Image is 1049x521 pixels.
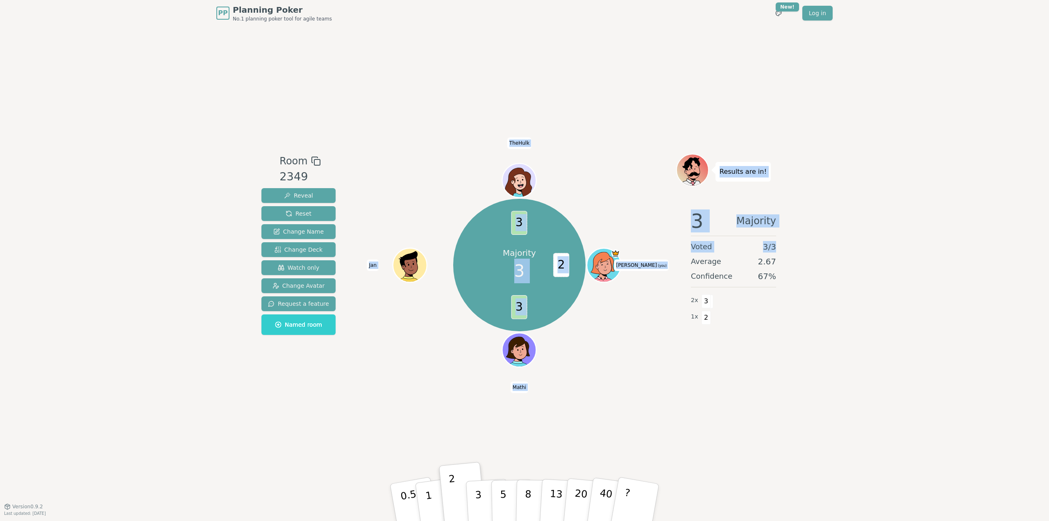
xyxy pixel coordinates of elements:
[275,246,322,254] span: Change Deck
[691,312,698,321] span: 1 x
[448,473,459,518] p: 2
[503,247,536,259] p: Majority
[736,211,776,231] span: Majority
[279,154,307,168] span: Room
[758,256,776,267] span: 2.67
[4,503,43,510] button: Version0.9.2
[657,264,667,268] span: (you)
[261,260,336,275] button: Watch only
[273,228,324,236] span: Change Name
[720,166,767,177] p: Results are in!
[261,206,336,221] button: Reset
[286,209,311,218] span: Reset
[216,4,332,22] a: PPPlanning PokerNo.1 planning poker tool for agile teams
[233,4,332,16] span: Planning Poker
[12,503,43,510] span: Version 0.9.2
[802,6,833,20] a: Log in
[758,271,776,282] span: 67 %
[771,6,786,20] button: New!
[702,294,711,308] span: 3
[514,259,524,283] span: 3
[691,271,732,282] span: Confidence
[233,16,332,22] span: No.1 planning poker tool for agile teams
[614,259,669,271] span: Click to change your name
[275,321,322,329] span: Named room
[691,211,704,231] span: 3
[272,282,325,290] span: Change Avatar
[279,168,320,185] div: 2349
[691,296,698,305] span: 2 x
[268,300,329,308] span: Request a feature
[218,8,227,18] span: PP
[367,259,379,271] span: Click to change your name
[702,311,711,325] span: 2
[261,296,336,311] button: Request a feature
[507,137,531,149] span: Click to change your name
[611,249,620,258] span: Theis is the host
[691,241,712,253] span: Voted
[511,211,527,235] span: 3
[763,241,776,253] span: 3 / 3
[588,249,620,281] button: Click to change your avatar
[691,256,721,267] span: Average
[511,295,527,319] span: 3
[554,253,570,277] span: 2
[261,242,336,257] button: Change Deck
[776,2,799,11] div: New!
[261,224,336,239] button: Change Name
[261,314,336,335] button: Named room
[4,511,46,516] span: Last updated: [DATE]
[261,188,336,203] button: Reveal
[278,264,320,272] span: Watch only
[284,191,313,200] span: Reveal
[511,381,528,393] span: Click to change your name
[261,278,336,293] button: Change Avatar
